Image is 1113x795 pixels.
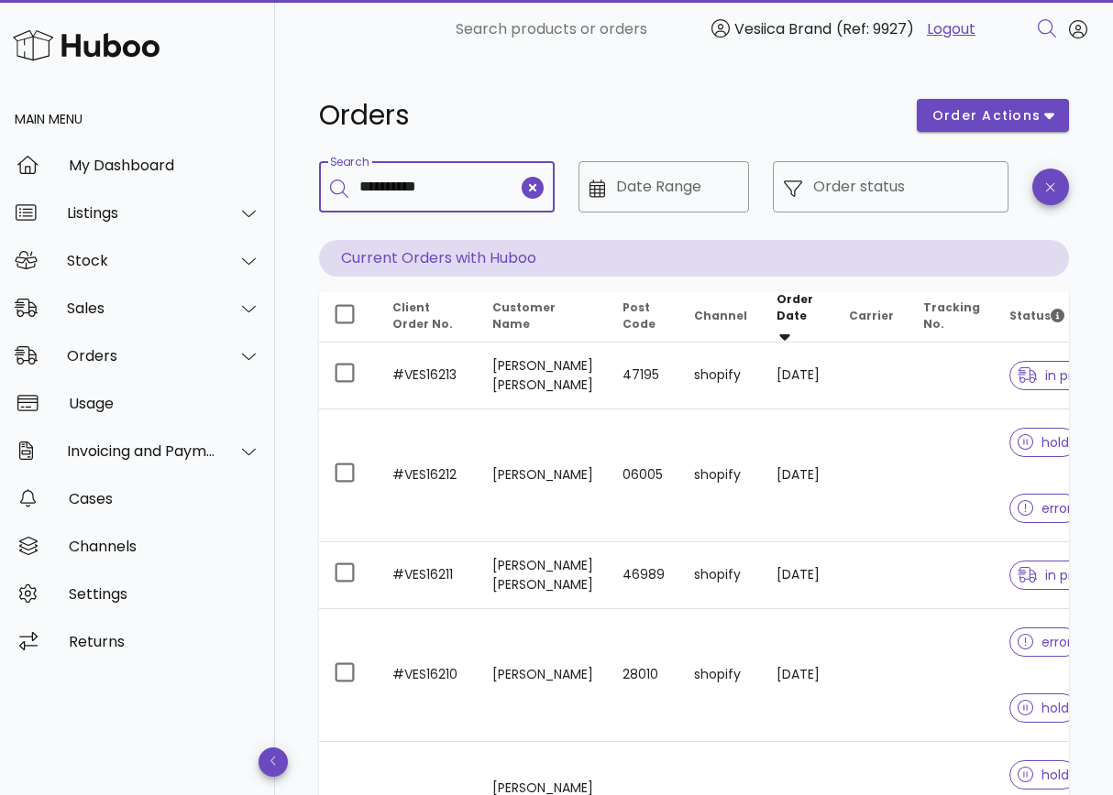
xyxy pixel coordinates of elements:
div: Returns [69,633,260,650]
div: My Dashboard [69,157,260,174]
td: shopify [679,609,762,742]
td: [PERSON_NAME] [PERSON_NAME] [478,343,608,409]
span: Channel [694,308,747,323]
td: [PERSON_NAME] [478,609,608,742]
div: Invoicing and Payments [67,442,216,460]
div: Settings [69,585,260,603]
td: [DATE] [762,542,834,609]
span: Tracking No. [923,299,980,332]
span: Vesiica Brand [734,18,832,39]
span: hold [1018,702,1069,714]
td: #VES16210 [378,609,478,742]
th: Client Order No. [378,291,478,343]
td: #VES16212 [378,409,478,542]
span: error [1018,636,1072,648]
button: order actions [917,99,1069,132]
div: Usage [69,395,260,412]
td: [PERSON_NAME] [478,409,608,542]
span: Status [1009,308,1064,323]
td: 46989 [608,542,679,609]
th: Post Code [608,291,679,343]
td: shopify [679,343,762,409]
td: shopify [679,409,762,542]
td: [DATE] [762,343,834,409]
div: Listings [67,204,216,222]
p: Current Orders with Huboo [319,240,1069,277]
th: Customer Name [478,291,608,343]
td: 47195 [608,343,679,409]
td: shopify [679,542,762,609]
div: Cases [69,490,260,507]
td: 28010 [608,609,679,742]
div: Sales [67,299,216,317]
span: Post Code [623,299,656,332]
span: order actions [931,106,1041,125]
td: #VES16213 [378,343,478,409]
td: [PERSON_NAME] [PERSON_NAME] [478,542,608,609]
h1: Orders [319,99,895,132]
span: Customer Name [492,299,556,332]
span: Order Date [777,291,813,323]
div: Channels [69,538,260,555]
td: #VES16211 [378,542,478,609]
span: Carrier [849,308,894,323]
span: hold [1018,768,1069,781]
span: Client Order No. [392,299,453,332]
div: Orders [67,347,216,365]
img: Huboo Logo [13,26,160,65]
button: clear icon [522,177,544,199]
th: Tracking No. [909,291,995,343]
th: Carrier [834,291,909,343]
span: error [1018,502,1072,515]
th: Channel [679,291,762,343]
span: (Ref: 9927) [836,18,914,39]
a: Logout [927,18,975,40]
td: [DATE] [762,609,834,742]
div: Stock [67,252,216,269]
span: hold [1018,436,1069,449]
td: [DATE] [762,409,834,542]
td: 06005 [608,409,679,542]
label: Search [330,156,369,169]
th: Order Date: Sorted descending. Activate to remove sorting. [762,291,834,343]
